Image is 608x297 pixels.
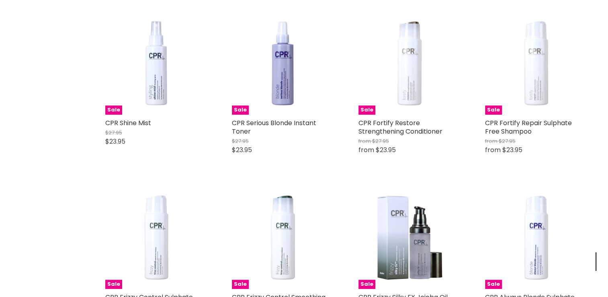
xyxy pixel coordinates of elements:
[358,186,461,289] a: CPR Frizzy Silky FX Jojoba Oil Treatment SerumSale
[358,145,374,155] span: from
[485,105,502,115] span: Sale
[358,12,461,115] a: CPR Fortify Restore Strengthening ConditionerSale
[105,137,125,146] span: $23.95
[499,137,516,145] span: $27.95
[358,280,375,289] span: Sale
[358,186,461,289] img: CPR Frizzy Silky FX Jojoba Oil Treatment Serum
[485,186,588,289] a: CPR Always Blonde Sulphate Free ShampooSale
[105,118,151,128] a: CPR Shine Mist
[232,145,252,155] span: $23.95
[232,12,334,115] a: CPR Serious Blonde Instant TonerSale
[358,105,375,115] span: Sale
[376,145,396,155] span: $23.95
[358,12,461,115] img: CPR Fortify Restore Strengthening Conditioner
[232,105,249,115] span: Sale
[105,186,208,289] a: CPR Frizzy Control Sulphate Free ShampooSale
[232,12,334,115] img: CPR Serious Blonde Instant Toner
[485,118,572,136] a: CPR Fortify Repair Sulphate Free Shampoo
[105,280,122,289] span: Sale
[485,12,588,115] img: CPR Fortify Repair Sulphate Free Shampoo
[105,129,122,136] span: $27.95
[485,280,502,289] span: Sale
[232,118,316,136] a: CPR Serious Blonde Instant Toner
[232,137,249,145] span: $27.95
[485,186,588,289] img: CPR Always Blonde Sulphate Free Shampoo
[232,280,249,289] span: Sale
[105,12,208,115] img: CPR Shine Mist
[485,12,588,115] a: CPR Fortify Repair Sulphate Free ShampooSale
[358,137,371,145] span: from
[232,186,334,289] a: CPR Frizzy Control Smoothing ConditionerSale
[105,186,208,289] img: CPR Frizzy Control Sulphate Free Shampoo
[105,12,208,115] a: CPR Shine MistSale
[372,137,389,145] span: $27.95
[358,118,442,136] a: CPR Fortify Restore Strengthening Conditioner
[485,137,497,145] span: from
[568,259,600,289] iframe: Gorgias live chat messenger
[105,105,122,115] span: Sale
[232,186,334,289] img: CPR Frizzy Control Smoothing Conditioner
[502,145,522,155] span: $23.95
[485,145,501,155] span: from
